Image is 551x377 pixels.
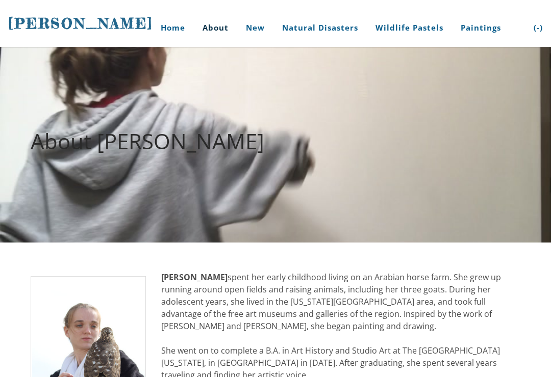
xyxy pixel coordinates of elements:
[161,272,228,283] strong: [PERSON_NAME]
[368,9,451,47] a: Wildlife Pastels
[526,9,543,47] a: (-)
[145,9,193,47] a: Home
[195,9,236,47] a: About
[8,14,153,33] a: [PERSON_NAME]
[31,126,264,155] font: About [PERSON_NAME]
[453,9,509,47] a: Paintings
[537,22,540,33] span: -
[274,9,366,47] a: Natural Disasters
[238,9,272,47] a: New
[8,15,153,32] span: [PERSON_NAME]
